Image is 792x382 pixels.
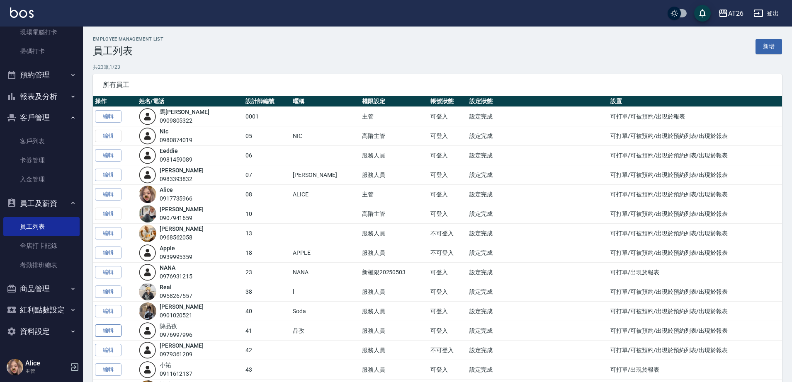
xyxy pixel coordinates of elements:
div: 0981459089 [160,155,193,164]
p: 共 23 筆, 1 / 23 [93,63,782,71]
td: ALICE [291,185,360,204]
a: 編輯 [95,247,121,259]
button: 商品管理 [3,278,80,300]
a: [PERSON_NAME] [160,167,204,174]
img: user-login-man-human-body-mobile-person-512.png [139,322,156,339]
td: NIC [291,126,360,146]
td: 不可登入 [428,243,467,263]
a: 編輯 [95,149,121,162]
td: 可登入 [428,107,467,126]
a: 考勤排班總表 [3,256,80,275]
td: 服務人員 [360,224,428,243]
td: 主管 [360,185,428,204]
button: 報表及分析 [3,86,80,107]
h3: 員工列表 [93,45,163,57]
td: 設定完成 [467,126,608,146]
h2: Employee Management List [93,36,163,42]
img: user-login-man-human-body-mobile-person-512.png [139,108,156,125]
button: 客戶管理 [3,107,80,128]
td: 06 [243,146,291,165]
td: 設定完成 [467,107,608,126]
img: user-login-man-human-body-mobile-person-512.png [139,166,156,184]
a: 新增 [756,39,782,54]
a: Apple [160,245,175,251]
div: 0979361209 [160,350,204,359]
a: 馬[PERSON_NAME] [160,109,209,115]
a: 入金管理 [3,170,80,189]
div: 0968562058 [160,233,204,242]
td: 42 [243,341,291,360]
img: avatar.jpeg [139,205,156,222]
div: 0958267557 [160,292,193,300]
td: 服務人員 [360,302,428,321]
td: 可登入 [428,263,467,282]
td: 設定完成 [467,165,608,185]
button: AT26 [715,5,747,22]
a: [PERSON_NAME] [160,342,204,349]
a: 編輯 [95,110,121,123]
td: 服務人員 [360,282,428,302]
td: 可登入 [428,321,467,341]
th: 權限設定 [360,96,428,107]
th: 操作 [93,96,137,107]
td: 不可登入 [428,224,467,243]
th: 暱稱 [291,96,360,107]
td: 18 [243,243,291,263]
div: 0983393832 [160,175,204,184]
div: 0939995359 [160,253,193,261]
td: 可登入 [428,146,467,165]
a: 陳品孜 [160,323,177,329]
a: 編輯 [95,363,121,376]
a: 編輯 [95,324,121,337]
td: 可打單/可被預約/出現於預約列表/出現於報表 [608,282,782,302]
td: 可登入 [428,302,467,321]
img: user-login-man-human-body-mobile-person-512.png [139,147,156,164]
td: 設定完成 [467,321,608,341]
td: 新權限20250503 [360,263,428,282]
td: 38 [243,282,291,302]
td: 40 [243,302,291,321]
img: user-login-man-human-body-mobile-person-512.png [139,341,156,359]
div: 0917735966 [160,194,193,203]
th: 設計師編號 [243,96,291,107]
h5: Alice [25,359,68,367]
img: user-login-man-human-body-mobile-person-512.png [139,361,156,378]
a: 編輯 [95,227,121,240]
td: 主管 [360,107,428,126]
td: APPLE [291,243,360,263]
a: 員工列表 [3,217,80,236]
td: 服務人員 [360,360,428,380]
button: 紅利點數設定 [3,299,80,321]
img: user-login-man-human-body-mobile-person-512.png [139,264,156,281]
td: 設定完成 [467,263,608,282]
img: avatar.jpeg [139,302,156,320]
td: 服務人員 [360,243,428,263]
td: 可打單/可被預約/出現於預約列表/出現於報表 [608,204,782,224]
td: 可打單/可被預約/出現於預約列表/出現於報表 [608,243,782,263]
span: 所有員工 [103,81,772,89]
td: 服務人員 [360,341,428,360]
a: Real [160,284,172,290]
a: 卡券管理 [3,151,80,170]
td: 可打單/可被預約/出現於預約列表/出現於報表 [608,146,782,165]
td: 設定完成 [467,185,608,204]
td: Soda [291,302,360,321]
td: l [291,282,360,302]
td: 可打單/可被預約/出現於預約列表/出現於報表 [608,165,782,185]
a: 掃碼打卡 [3,42,80,61]
img: Logo [10,7,34,18]
div: 0980874019 [160,136,193,145]
td: 設定完成 [467,204,608,224]
div: 0911612137 [160,370,193,378]
td: 可登入 [428,360,467,380]
p: 主管 [25,367,68,375]
button: 資料設定 [3,321,80,342]
img: avatar.jpeg [139,283,156,300]
td: 可打單/可被預約/出現於預約列表/出現於報表 [608,302,782,321]
td: 可登入 [428,282,467,302]
td: 高階主管 [360,126,428,146]
td: 設定完成 [467,146,608,165]
div: 0907941659 [160,214,204,222]
td: 08 [243,185,291,204]
td: 41 [243,321,291,341]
